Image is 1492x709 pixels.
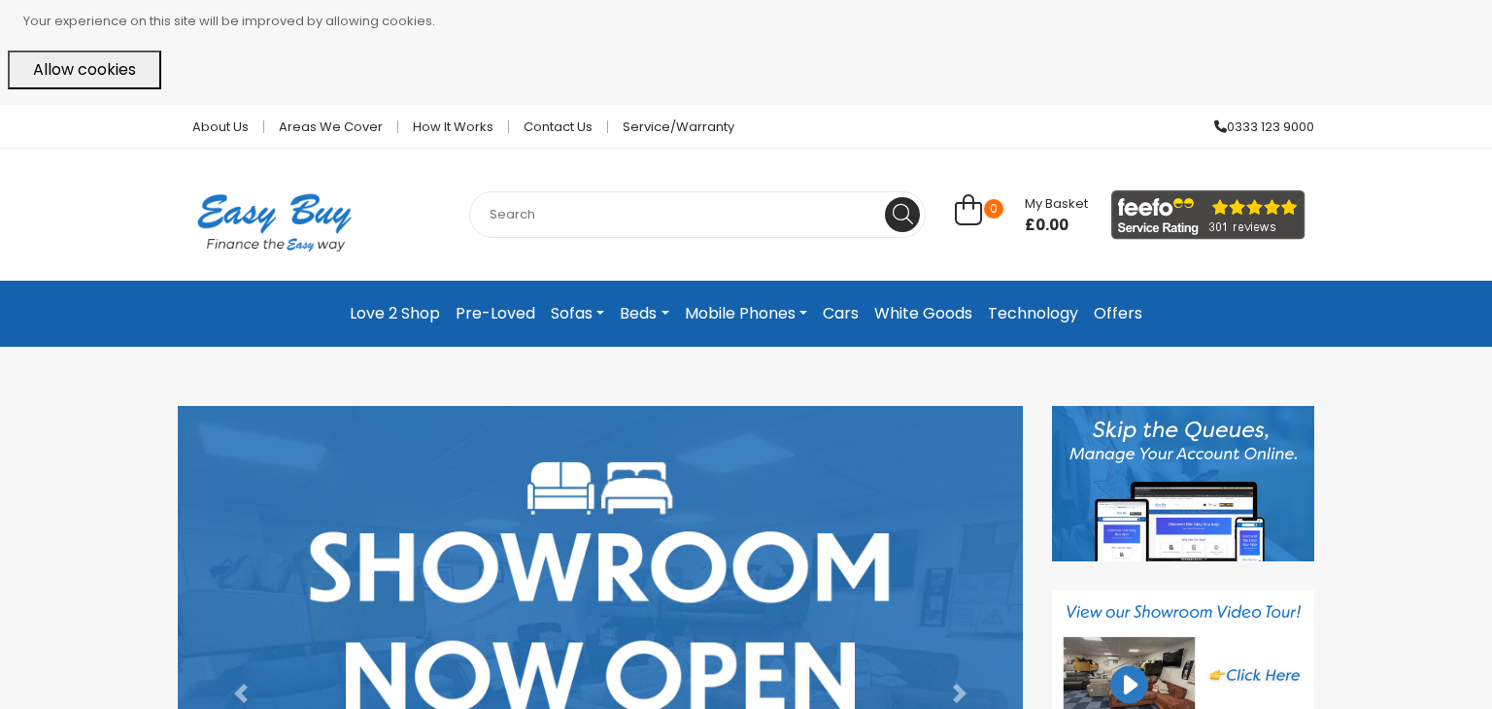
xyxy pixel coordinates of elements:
a: Areas we cover [264,120,398,133]
a: Cars [815,296,866,331]
a: Sofas [543,296,612,331]
span: My Basket [1025,194,1088,213]
a: White Goods [866,296,980,331]
a: Offers [1086,296,1150,331]
a: Technology [980,296,1086,331]
img: Easy Buy [178,168,371,277]
a: Service/Warranty [608,120,734,133]
p: Your experience on this site will be improved by allowing cookies. [23,8,1484,35]
a: 0333 123 9000 [1200,120,1314,133]
span: 0 [984,199,1003,219]
img: feefo_logo [1111,190,1305,240]
a: Beds [612,296,676,331]
span: £0.00 [1025,216,1088,235]
a: 0 My Basket £0.00 [955,205,1088,227]
img: Discover our App [1052,406,1314,561]
a: How it works [398,120,509,133]
a: About Us [178,120,264,133]
button: Allow cookies [8,51,161,89]
input: Search [469,191,926,238]
a: Mobile Phones [677,296,815,331]
a: Contact Us [509,120,608,133]
a: Love 2 Shop [342,296,448,331]
a: Pre-Loved [448,296,543,331]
